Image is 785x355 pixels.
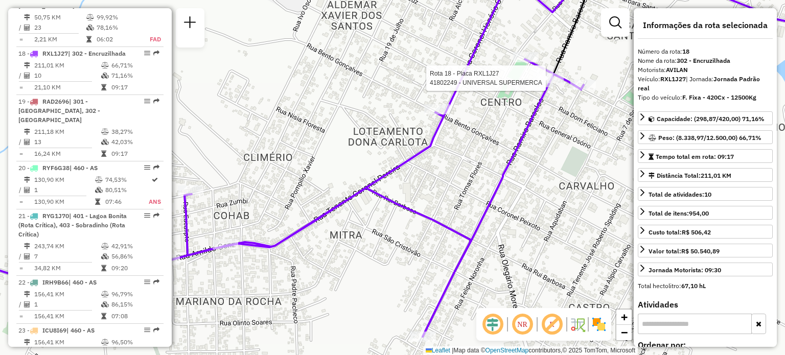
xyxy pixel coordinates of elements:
strong: 302 - Encruzilhada [677,57,730,64]
div: Distância Total: [649,171,731,180]
span: + [621,311,628,323]
em: Rota exportada [153,98,159,104]
td: 16,24 KM [34,149,101,159]
h4: Atividades [638,300,773,310]
span: Ocultar deslocamento [480,312,505,337]
td: 56,86% [111,251,159,262]
td: 156,41 KM [34,311,101,321]
i: Distância Total [24,243,30,249]
span: RXL1J27 [42,50,68,57]
i: Distância Total [24,177,30,183]
i: Total de Atividades [24,187,30,193]
span: 21 - [18,212,127,238]
td: 156,41 KM [34,337,101,347]
i: Distância Total [24,291,30,297]
div: Valor total: [649,247,720,256]
em: Opções [144,164,150,171]
i: Tempo total em rota [101,265,106,271]
a: Total de atividades:10 [638,187,773,201]
td: = [18,263,24,273]
td: 10 [34,70,101,81]
td: = [18,82,24,92]
img: Exibir/Ocultar setores [591,316,607,333]
i: Distância Total [24,339,30,345]
td: 21,10 KM [34,82,101,92]
a: Distância Total:211,01 KM [638,168,773,182]
a: Nova sessão e pesquisa [180,12,200,35]
i: Tempo total em rota [101,151,106,157]
td: ANS [148,197,161,207]
em: Rota exportada [153,279,159,285]
i: Tempo total em rota [95,199,100,205]
span: | Jornada: [638,75,760,92]
div: Total de itens: [649,209,709,218]
td: / [18,22,24,33]
td: 130,90 KM [34,175,95,185]
td: 07:08 [111,311,159,321]
strong: R$ 506,42 [682,228,711,236]
span: RYG1J70 [42,212,69,220]
i: Total de Atividades [24,139,30,145]
td: 42,03% [111,137,159,147]
em: Rota exportada [153,164,159,171]
i: Distância Total [24,62,30,68]
div: Total hectolitro: [638,281,773,291]
i: Distância Total [24,129,30,135]
td: 38,27% [111,127,159,137]
a: Capacidade: (298,87/420,00) 71,16% [638,111,773,125]
a: Valor total:R$ 50.540,89 [638,244,773,257]
strong: F. Fixa - 420Cx - 12500Kg [682,93,756,101]
div: Veículo: [638,75,773,93]
td: 06:02 [96,34,138,44]
span: | 460 - AS [70,164,98,172]
a: Exibir filtros [605,12,626,33]
em: Rota exportada [153,212,159,219]
td: 74,53% [105,175,149,185]
td: 78,16% [96,22,138,33]
td: 71,16% [111,70,159,81]
td: / [18,185,24,195]
span: − [621,326,628,339]
td: / [18,251,24,262]
a: Leaflet [426,347,450,354]
div: Jornada Motorista: 09:30 [649,266,721,275]
td: 99,92% [96,12,138,22]
span: Total de atividades: [649,191,711,198]
td: 211,18 KM [34,127,101,137]
span: | [452,347,453,354]
div: Nome da rota: [638,56,773,65]
td: 07:46 [105,197,149,207]
label: Ordenar por: [638,339,773,351]
i: % de utilização do peso [101,62,109,68]
i: % de utilização da cubagem [101,253,109,259]
i: % de utilização do peso [95,177,103,183]
h4: Informações da rota selecionada [638,20,773,30]
i: Tempo total em rota [101,313,106,319]
i: Tempo total em rota [101,84,106,90]
i: % de utilização da cubagem [86,25,94,31]
span: 18 - [18,50,126,57]
strong: 67,10 hL [681,282,706,290]
td: 2,21 KM [34,34,86,44]
td: 243,74 KM [34,241,101,251]
td: / [18,299,24,310]
i: % de utilização do peso [101,339,109,345]
td: = [18,149,24,159]
div: Map data © contributors,© 2025 TomTom, Microsoft [423,346,638,355]
a: Zoom out [616,325,632,340]
td: 1 [34,185,95,195]
i: Total de Atividades [24,25,30,31]
td: 66,71% [111,60,159,70]
td: 50,75 KM [34,12,86,22]
span: | 460 - AS [68,278,97,286]
i: % de utilização do peso [86,14,94,20]
span: ICU8I69 [42,326,66,334]
i: % de utilização do peso [101,129,109,135]
td: 130,90 KM [34,197,95,207]
em: Opções [144,98,150,104]
td: 1 [34,299,101,310]
span: | 460 - AS [66,326,95,334]
td: 09:17 [111,82,159,92]
a: Custo total:R$ 506,42 [638,225,773,239]
i: Total de Atividades [24,253,30,259]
